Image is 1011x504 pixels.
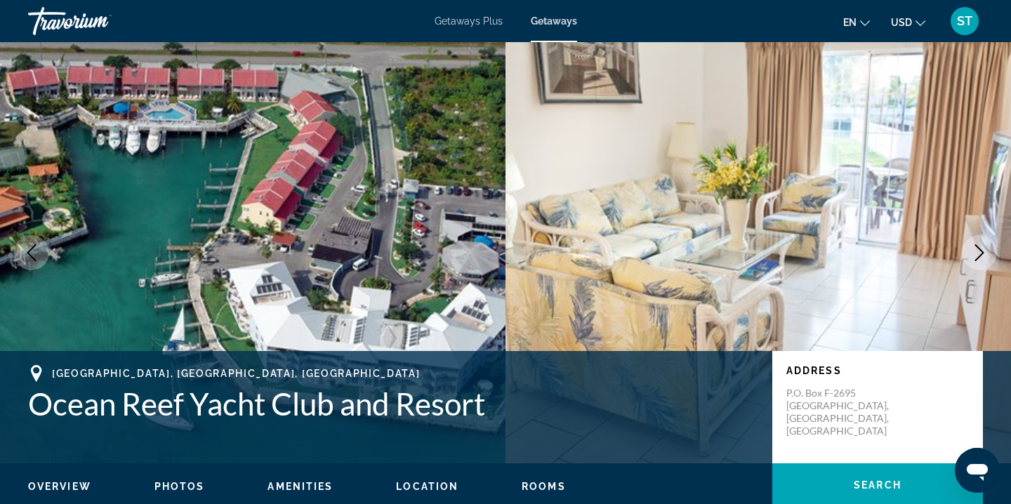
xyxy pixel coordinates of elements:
span: [GEOGRAPHIC_DATA], [GEOGRAPHIC_DATA], [GEOGRAPHIC_DATA] [52,368,420,379]
a: Travorium [28,3,168,39]
button: Change currency [891,12,925,32]
button: Change language [843,12,870,32]
a: Getaways Plus [435,15,503,27]
span: Rooms [522,481,566,492]
h1: Ocean Reef Yacht Club and Resort [28,385,758,422]
button: Previous image [14,235,49,270]
p: P.O. Box F-2695 [GEOGRAPHIC_DATA], [GEOGRAPHIC_DATA], [GEOGRAPHIC_DATA] [786,387,899,437]
p: Address [786,365,969,376]
span: Overview [28,481,91,492]
span: Location [396,481,458,492]
span: Search [854,479,901,491]
button: Rooms [522,480,566,493]
button: Amenities [267,480,333,493]
span: USD [891,17,912,28]
span: en [843,17,857,28]
span: ST [957,14,972,28]
button: Overview [28,480,91,493]
a: Getaways [531,15,577,27]
button: Photos [154,480,205,493]
button: Location [396,480,458,493]
span: Photos [154,481,205,492]
button: Next image [962,235,997,270]
button: User Menu [946,6,983,36]
span: Amenities [267,481,333,492]
iframe: Button to launch messaging window [955,448,1000,493]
